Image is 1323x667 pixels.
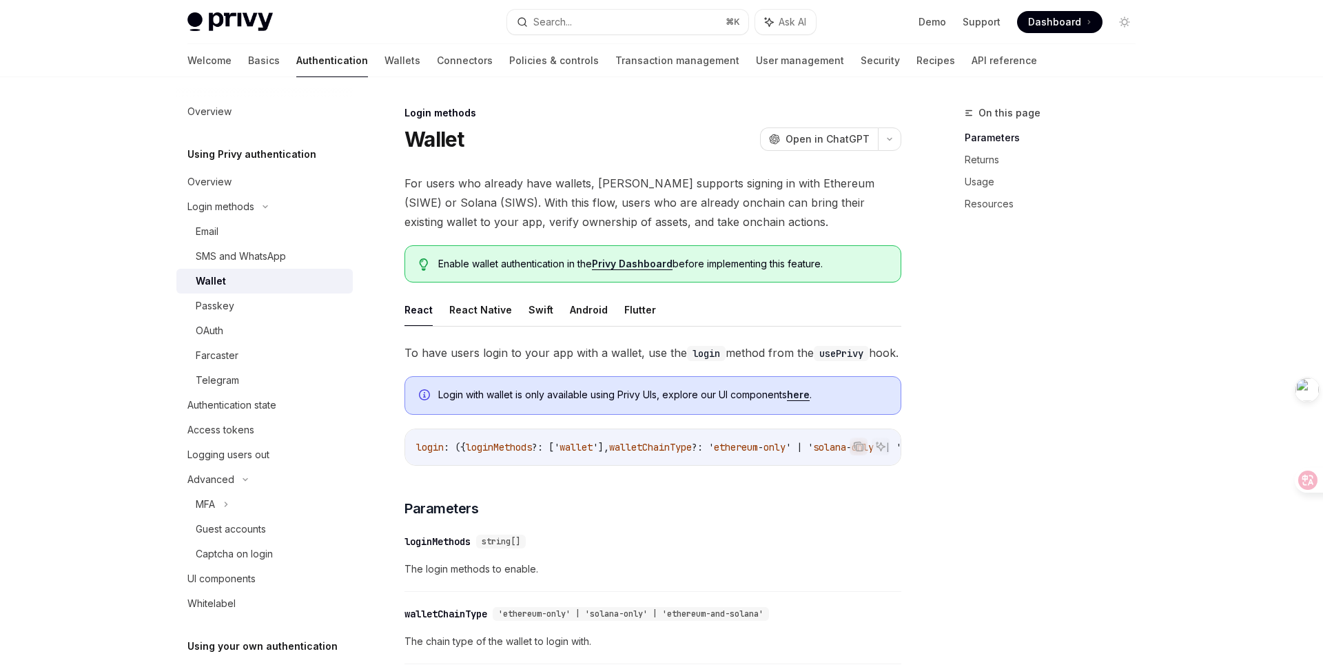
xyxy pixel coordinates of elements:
[404,561,901,577] span: The login methods to enable.
[787,389,810,401] a: here
[404,499,478,518] span: Parameters
[176,318,353,343] a: OAuth
[763,441,786,453] span: only
[972,44,1037,77] a: API reference
[187,638,338,655] h5: Using your own authentication
[861,44,900,77] a: Security
[196,273,226,289] div: Wallet
[187,595,236,612] div: Whitelabel
[872,438,890,455] button: Ask AI
[187,103,232,120] div: Overview
[813,441,846,453] span: solana
[187,44,232,77] a: Welcome
[384,44,420,77] a: Wallets
[755,10,816,34] button: Ask AI
[1028,15,1081,29] span: Dashboard
[416,441,444,453] span: login
[176,170,353,194] a: Overview
[779,15,806,29] span: Ask AI
[449,294,512,326] button: React Native
[692,441,714,453] span: ?: '
[529,294,553,326] button: Swift
[176,393,353,418] a: Authentication state
[196,223,218,240] div: Email
[176,418,353,442] a: Access tokens
[187,397,276,413] div: Authentication state
[187,447,269,463] div: Logging users out
[687,346,726,361] code: login
[187,12,273,32] img: light logo
[196,298,234,314] div: Passkey
[916,44,955,77] a: Recipes
[176,99,353,124] a: Overview
[176,219,353,244] a: Email
[482,536,520,547] span: string[]
[978,105,1040,121] span: On this page
[187,146,316,163] h5: Using Privy authentication
[965,193,1147,215] a: Resources
[609,441,692,453] span: walletChainType
[196,322,223,339] div: OAuth
[760,127,878,151] button: Open in ChatGPT
[466,441,532,453] span: loginMethods
[965,149,1147,171] a: Returns
[419,389,433,403] svg: Info
[176,343,353,368] a: Farcaster
[404,294,433,326] button: React
[846,441,852,453] span: -
[404,607,487,621] div: walletChainType
[756,44,844,77] a: User management
[726,17,740,28] span: ⌘ K
[176,542,353,566] a: Captcha on login
[438,257,887,271] span: Enable wallet authentication in the before implementing this feature.
[176,517,353,542] a: Guest accounts
[850,438,868,455] button: Copy the contents from the code block
[965,127,1147,149] a: Parameters
[176,442,353,467] a: Logging users out
[498,608,763,619] span: 'ethereum-only' | 'solana-only' | 'ethereum-and-solana'
[919,15,946,29] a: Demo
[404,633,901,650] span: The chain type of the wallet to login with.
[1114,11,1136,33] button: Toggle dark mode
[624,294,656,326] button: Flutter
[592,258,673,270] a: Privy Dashboard
[419,258,429,271] svg: Tip
[786,441,813,453] span: ' | '
[404,535,471,548] div: loginMethods
[593,441,609,453] span: '],
[296,44,368,77] a: Authentication
[1017,11,1102,33] a: Dashboard
[196,372,239,389] div: Telegram
[404,106,901,120] div: Login methods
[187,422,254,438] div: Access tokens
[404,127,464,152] h1: Wallet
[196,347,238,364] div: Farcaster
[248,44,280,77] a: Basics
[533,14,572,30] div: Search...
[786,132,870,146] span: Open in ChatGPT
[176,294,353,318] a: Passkey
[196,521,266,537] div: Guest accounts
[509,44,599,77] a: Policies & controls
[404,174,901,232] span: For users who already have wallets, [PERSON_NAME] supports signing in with Ethereum (SIWE) or Sol...
[176,244,353,269] a: SMS and WhatsApp
[963,15,1001,29] a: Support
[560,441,593,453] span: wallet
[176,591,353,616] a: Whitelabel
[507,10,748,34] button: Search...⌘K
[965,171,1147,193] a: Usage
[758,441,763,453] span: -
[814,346,869,361] code: usePrivy
[714,441,758,453] span: ethereum
[437,44,493,77] a: Connectors
[176,368,353,393] a: Telegram
[404,343,901,362] span: To have users login to your app with a wallet, use the method from the hook.
[444,441,466,453] span: : ({
[187,174,232,190] div: Overview
[615,44,739,77] a: Transaction management
[176,269,353,294] a: Wallet
[187,471,234,488] div: Advanced
[438,388,887,402] span: Login with wallet is only available using Privy UIs, explore our UI components .
[196,546,273,562] div: Captcha on login
[532,441,560,453] span: ?: ['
